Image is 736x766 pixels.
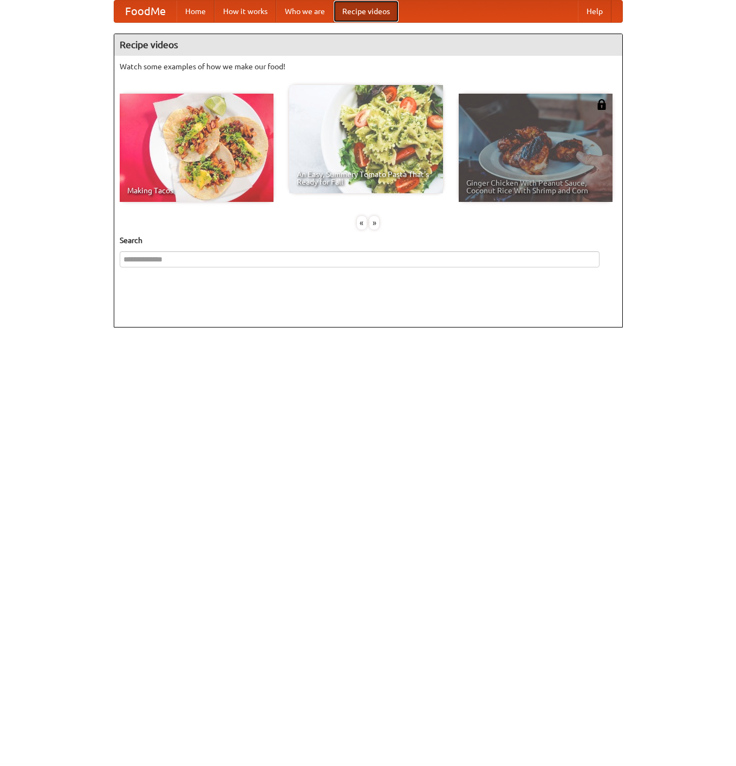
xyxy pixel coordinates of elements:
a: Recipe videos [334,1,399,22]
a: How it works [214,1,276,22]
img: 483408.png [596,99,607,110]
a: An Easy, Summery Tomato Pasta That's Ready for Fall [289,85,443,193]
a: Who we are [276,1,334,22]
a: Home [177,1,214,22]
h4: Recipe videos [114,34,622,56]
a: Help [578,1,611,22]
a: FoodMe [114,1,177,22]
p: Watch some examples of how we make our food! [120,61,617,72]
h5: Search [120,235,617,246]
div: » [369,216,379,230]
div: « [357,216,367,230]
span: Making Tacos [127,187,266,194]
span: An Easy, Summery Tomato Pasta That's Ready for Fall [297,171,435,186]
a: Making Tacos [120,94,273,202]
